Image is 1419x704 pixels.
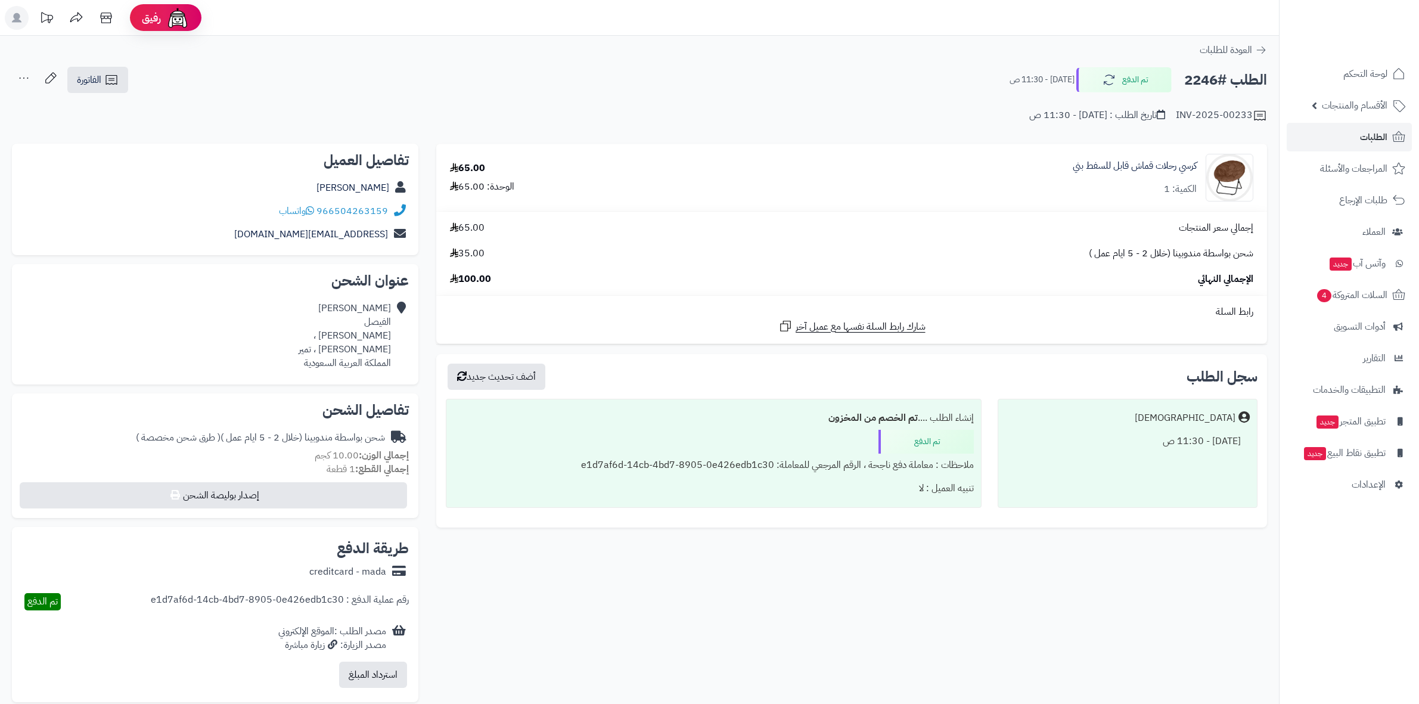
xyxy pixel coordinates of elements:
small: 10.00 كجم [315,448,409,463]
div: INV-2025-00233 [1176,108,1267,123]
a: الفاتورة [67,67,128,93]
a: تحديثات المنصة [32,6,61,33]
a: الإعدادات [1287,470,1412,499]
small: 1 قطعة [327,462,409,476]
span: السلات المتروكة [1316,287,1387,303]
button: إصدار بوليصة الشحن [20,482,407,508]
strong: إجمالي القطع: [355,462,409,476]
div: تنبيه العميل : لا [454,477,974,500]
span: العملاء [1362,224,1386,240]
div: ملاحظات : معاملة دفع ناجحة ، الرقم المرجعي للمعاملة: e1d7af6d-14cb-4bd7-8905-0e426edb1c30 [454,454,974,477]
span: 65.00 [450,221,485,235]
a: [EMAIL_ADDRESS][DOMAIN_NAME] [234,227,388,241]
a: تطبيق المتجرجديد [1287,407,1412,436]
a: السلات المتروكة4 [1287,281,1412,309]
div: تاريخ الطلب : [DATE] - 11:30 ص [1029,108,1165,122]
h2: عنوان الشحن [21,274,409,288]
span: ( طرق شحن مخصصة ) [136,430,221,445]
img: 1756123077-1732721610-110102090204-1000x1000-90x90.jpg [1206,154,1253,201]
span: الطلبات [1360,129,1387,145]
a: طلبات الإرجاع [1287,186,1412,215]
a: شارك رابط السلة نفسها مع عميل آخر [778,319,926,334]
a: أدوات التسويق [1287,312,1412,341]
h2: الطلب #2246 [1184,68,1267,92]
h2: طريقة الدفع [337,541,409,556]
a: العودة للطلبات [1200,43,1267,57]
span: طلبات الإرجاع [1339,192,1387,209]
div: [PERSON_NAME] الفيصل [PERSON_NAME] ، [PERSON_NAME] ، تمير المملكة العربية السعودية [299,302,391,370]
span: جديد [1304,447,1326,460]
div: تم الدفع [878,430,974,454]
a: [PERSON_NAME] [316,181,389,195]
a: المراجعات والأسئلة [1287,154,1412,183]
span: شحن بواسطة مندوبينا (خلال 2 - 5 ايام عمل ) [1089,247,1253,260]
div: creditcard - mada [309,565,386,579]
span: التطبيقات والخدمات [1313,382,1386,398]
b: تم الخصم من المخزون [828,411,918,425]
span: العودة للطلبات [1200,43,1252,57]
a: 966504263159 [316,204,388,218]
h2: تفاصيل العميل [21,153,409,168]
span: جديد [1316,415,1339,429]
span: تم الدفع [27,594,58,609]
span: الإجمالي النهائي [1198,272,1253,286]
div: 65.00 [450,162,485,175]
a: كرسي رحلات قماش قابل للسفط بني [1073,159,1197,173]
h3: سجل الطلب [1187,370,1257,384]
button: أضف تحديث جديد [448,364,545,390]
span: وآتس آب [1328,255,1386,272]
a: التطبيقات والخدمات [1287,376,1412,404]
a: التقارير [1287,344,1412,373]
span: المراجعات والأسئلة [1320,160,1387,177]
span: شارك رابط السلة نفسها مع عميل آخر [796,320,926,334]
span: التقارير [1363,350,1386,367]
a: العملاء [1287,218,1412,246]
span: الفاتورة [77,73,101,87]
img: logo-2.png [1338,33,1408,58]
span: أدوات التسويق [1334,318,1386,335]
small: [DATE] - 11:30 ص [1010,74,1075,86]
span: تطبيق نقاط البيع [1303,445,1386,461]
div: [DATE] - 11:30 ص [1005,430,1250,453]
div: رقم عملية الدفع : e1d7af6d-14cb-4bd7-8905-0e426edb1c30 [151,593,409,610]
a: تطبيق نقاط البيعجديد [1287,439,1412,467]
div: مصدر الطلب :الموقع الإلكتروني [278,625,386,652]
span: إجمالي سعر المنتجات [1179,221,1253,235]
span: الأقسام والمنتجات [1322,97,1387,114]
img: ai-face.png [166,6,190,30]
div: إنشاء الطلب .... [454,407,974,430]
div: رابط السلة [441,305,1262,319]
a: وآتس آبجديد [1287,249,1412,278]
span: رفيق [142,11,161,25]
a: الطلبات [1287,123,1412,151]
div: الكمية: 1 [1164,182,1197,196]
a: واتساب [279,204,314,218]
span: تطبيق المتجر [1315,413,1386,430]
h2: تفاصيل الشحن [21,403,409,417]
a: لوحة التحكم [1287,60,1412,88]
span: جديد [1330,258,1352,271]
div: مصدر الزيارة: زيارة مباشرة [278,638,386,652]
div: الوحدة: 65.00 [450,180,514,194]
button: استرداد المبلغ [339,662,407,688]
span: 35.00 [450,247,485,260]
div: شحن بواسطة مندوبينا (خلال 2 - 5 ايام عمل ) [136,431,385,445]
span: 4 [1317,289,1331,302]
div: [DEMOGRAPHIC_DATA] [1135,411,1235,425]
button: تم الدفع [1076,67,1172,92]
span: لوحة التحكم [1343,66,1387,82]
strong: إجمالي الوزن: [359,448,409,463]
span: الإعدادات [1352,476,1386,493]
span: 100.00 [450,272,491,286]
